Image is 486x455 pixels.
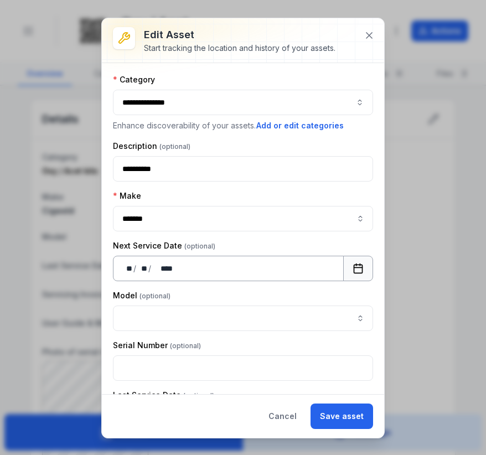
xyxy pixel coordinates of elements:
[152,263,173,274] div: year,
[144,43,335,54] div: Start tracking the location and history of your assets.
[343,256,373,281] button: Calendar
[113,74,155,85] label: Category
[113,290,170,301] label: Model
[144,27,335,43] h3: Edit asset
[137,263,148,274] div: month,
[133,263,137,274] div: /
[256,120,344,132] button: Add or edit categories
[259,404,306,429] button: Cancel
[113,120,373,132] p: Enhance discoverability of your assets.
[311,404,373,429] button: Save asset
[113,390,214,401] label: Last Service Date
[113,340,201,351] label: Serial Number
[113,206,373,231] input: asset-edit:cf[9e2fc107-2520-4a87-af5f-f70990c66785]-label
[148,263,152,274] div: /
[113,190,141,201] label: Make
[113,306,373,331] input: asset-edit:cf[15485646-641d-4018-a890-10f5a66d77ec]-label
[122,263,133,274] div: day,
[113,240,215,251] label: Next Service Date
[113,141,190,152] label: Description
